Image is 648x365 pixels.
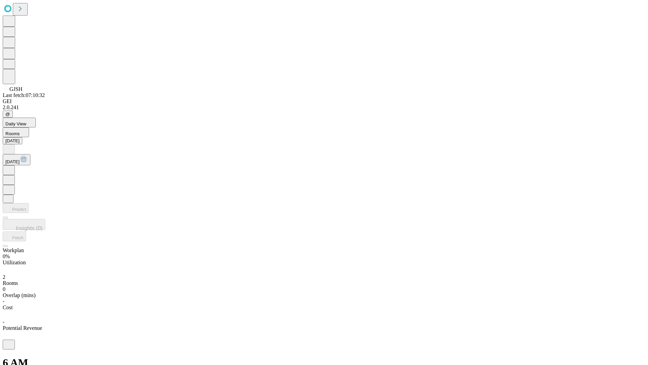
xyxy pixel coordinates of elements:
span: GJSH [9,86,22,92]
span: Workplan [3,247,24,253]
button: Fetch [3,232,26,241]
span: Overlap (mins) [3,292,35,298]
span: 2 [3,274,5,280]
span: @ [5,112,10,117]
span: - [3,319,4,325]
span: Last fetch: 07:10:32 [3,92,45,98]
div: 2.0.241 [3,104,645,111]
span: [DATE] [5,159,20,164]
span: Insights (0) [16,225,43,231]
span: Rooms [5,131,20,136]
span: Rooms [3,280,18,286]
span: Daily View [5,121,26,126]
span: - [3,298,4,304]
div: GEI [3,98,645,104]
span: Cost [3,305,12,310]
button: Rooms [3,127,29,137]
span: Potential Revenue [3,325,42,331]
button: @ [3,111,13,118]
button: [DATE] [3,154,30,165]
span: Utilization [3,260,26,265]
span: 0% [3,253,10,259]
button: [DATE] [3,137,22,144]
button: Insights (0) [3,219,45,230]
span: 0 [3,286,5,292]
button: Daily View [3,118,36,127]
button: Predict [3,203,29,213]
